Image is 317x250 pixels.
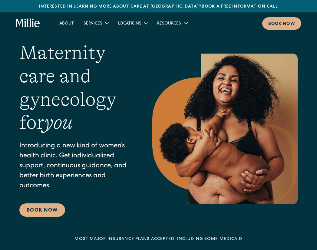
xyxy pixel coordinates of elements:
img: Smiling mother with her baby in arms, celebrating body positivity and the nurturing bond of postp... [152,54,298,205]
a: Book Now [19,203,65,217]
a: home [16,18,40,28]
a: About [54,18,79,28]
div: Resources [157,21,181,27]
em: you [44,111,73,133]
h1: Maternity care and gynecology for [19,41,128,134]
div: Services [84,21,102,27]
div: Locations [118,21,141,27]
a: Book now [262,17,301,30]
a: Book a free information call [202,5,278,9]
div: Locations [113,18,152,28]
p: Introducing a new kind of women’s health clinic. Get individualized support, continuous guidance,... [19,141,128,191]
div: Resources [152,18,192,28]
div: MOST MAJOR INSURANCE PLANS ACCEPTED, INCLUDING some MEDICAID [74,236,242,242]
div: Services [79,18,113,28]
div: Book now [268,21,295,27]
